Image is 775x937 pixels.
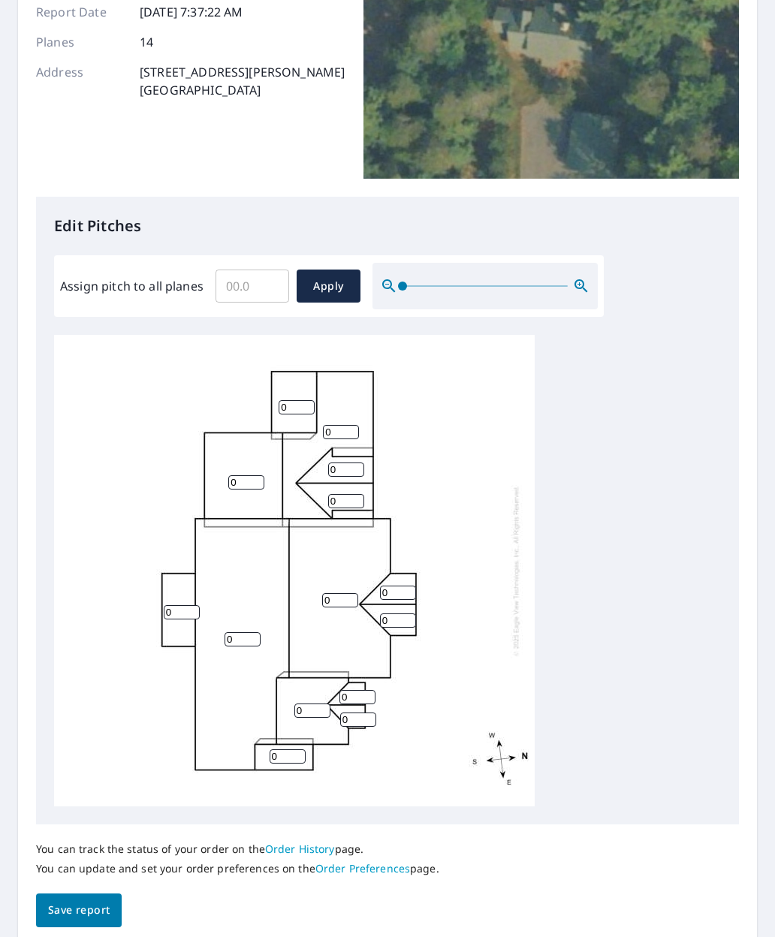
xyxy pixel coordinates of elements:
[48,901,110,920] span: Save report
[315,861,410,875] a: Order Preferences
[297,270,360,303] button: Apply
[36,842,439,856] p: You can track the status of your order on the page.
[36,33,126,51] p: Planes
[309,277,348,296] span: Apply
[140,63,345,99] p: [STREET_ADDRESS][PERSON_NAME] [GEOGRAPHIC_DATA]
[36,893,122,927] button: Save report
[54,215,721,237] p: Edit Pitches
[140,3,243,21] p: [DATE] 7:37:22 AM
[36,862,439,875] p: You can update and set your order preferences on the page.
[36,63,126,99] p: Address
[60,277,204,295] label: Assign pitch to all planes
[140,33,153,51] p: 14
[265,842,335,856] a: Order History
[36,3,126,21] p: Report Date
[216,265,289,307] input: 00.0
